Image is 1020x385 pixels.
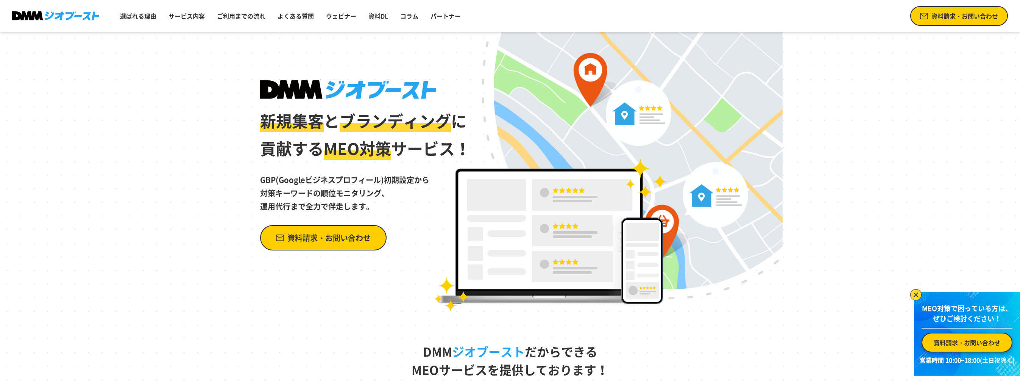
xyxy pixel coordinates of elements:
[260,80,471,163] h1: と に 貢献する サービス！
[260,225,387,250] a: 資料請求・お問い合わせ
[287,231,371,244] span: 資料請求・お問い合わせ
[260,163,471,213] p: GBP(Googleビジネスプロフィール)初期設定から 対策キーワードの順位モニタリング、 運用代行まで全力で伴走します。
[452,343,525,360] span: ジオブースト
[922,333,1012,352] a: 資料請求・お問い合わせ
[274,8,317,23] a: よくある質問
[260,109,324,132] span: 新規集客
[12,11,99,21] img: DMMジオブースト
[910,289,922,300] img: バナーを閉じる
[324,136,391,160] span: MEO対策
[117,8,159,23] a: 選ばれる理由
[427,8,464,23] a: パートナー
[260,80,436,99] img: DMMジオブースト
[910,6,1008,26] a: 資料請求・お問い合わせ
[165,8,208,23] a: サービス内容
[397,8,421,23] a: コラム
[919,355,1015,365] p: 営業時間 10:00~18:00(土日祝除く)
[931,11,998,20] span: 資料請求・お問い合わせ
[365,8,391,23] a: 資料DL
[922,303,1012,329] p: MEO対策で困っている方は、 ぜひご検討ください！
[214,8,268,23] a: ご利用までの流れ
[934,338,1000,347] span: 資料請求・お問い合わせ
[323,8,359,23] a: ウェビナー
[340,109,451,132] span: ブランディング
